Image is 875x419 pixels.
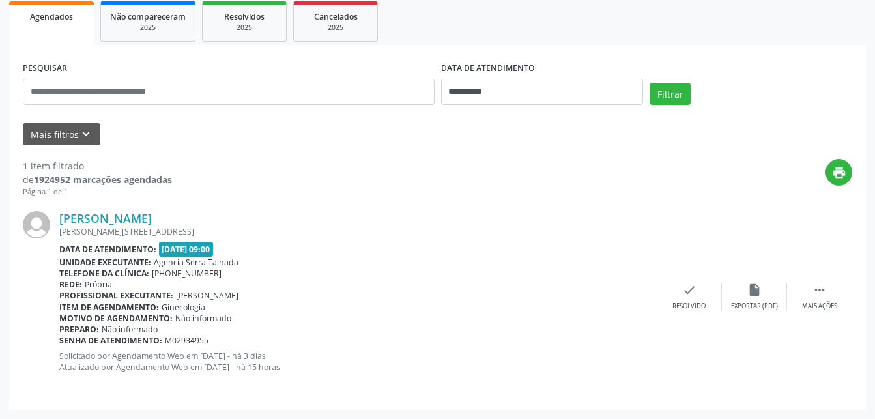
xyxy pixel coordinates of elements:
[59,324,99,335] b: Preparo:
[176,290,238,301] span: [PERSON_NAME]
[59,257,151,268] b: Unidade executante:
[672,302,706,311] div: Resolvido
[159,242,214,257] span: [DATE] 09:00
[30,11,73,22] span: Agendados
[59,244,156,255] b: Data de atendimento:
[59,335,162,346] b: Senha de atendimento:
[59,211,152,225] a: [PERSON_NAME]
[303,23,368,33] div: 2025
[59,313,173,324] b: Motivo de agendamento:
[85,279,112,290] span: Própria
[23,173,172,186] div: de
[825,159,852,186] button: print
[79,127,93,141] i: keyboard_arrow_down
[747,283,762,297] i: insert_drive_file
[812,283,827,297] i: 
[59,302,159,313] b: Item de agendamento:
[59,290,173,301] b: Profissional executante:
[441,59,535,79] label: DATA DE ATENDIMENTO
[224,11,265,22] span: Resolvidos
[832,166,846,180] i: print
[731,302,778,311] div: Exportar (PDF)
[23,159,172,173] div: 1 item filtrado
[23,59,67,79] label: PESQUISAR
[802,302,837,311] div: Mais ações
[59,268,149,279] b: Telefone da clínica:
[314,11,358,22] span: Cancelados
[682,283,696,297] i: check
[650,83,691,105] button: Filtrar
[102,324,158,335] span: Não informado
[34,173,172,186] strong: 1924952 marcações agendadas
[212,23,277,33] div: 2025
[110,11,186,22] span: Não compareceram
[59,226,657,237] div: [PERSON_NAME][STREET_ADDRESS]
[23,211,50,238] img: img
[165,335,208,346] span: M02934955
[110,23,186,33] div: 2025
[175,313,231,324] span: Não informado
[59,351,657,373] p: Solicitado por Agendamento Web em [DATE] - há 3 dias Atualizado por Agendamento Web em [DATE] - h...
[162,302,205,313] span: Ginecologia
[23,123,100,146] button: Mais filtroskeyboard_arrow_down
[59,279,82,290] b: Rede:
[23,186,172,197] div: Página 1 de 1
[154,257,238,268] span: Agencia Serra Talhada
[152,268,222,279] span: [PHONE_NUMBER]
